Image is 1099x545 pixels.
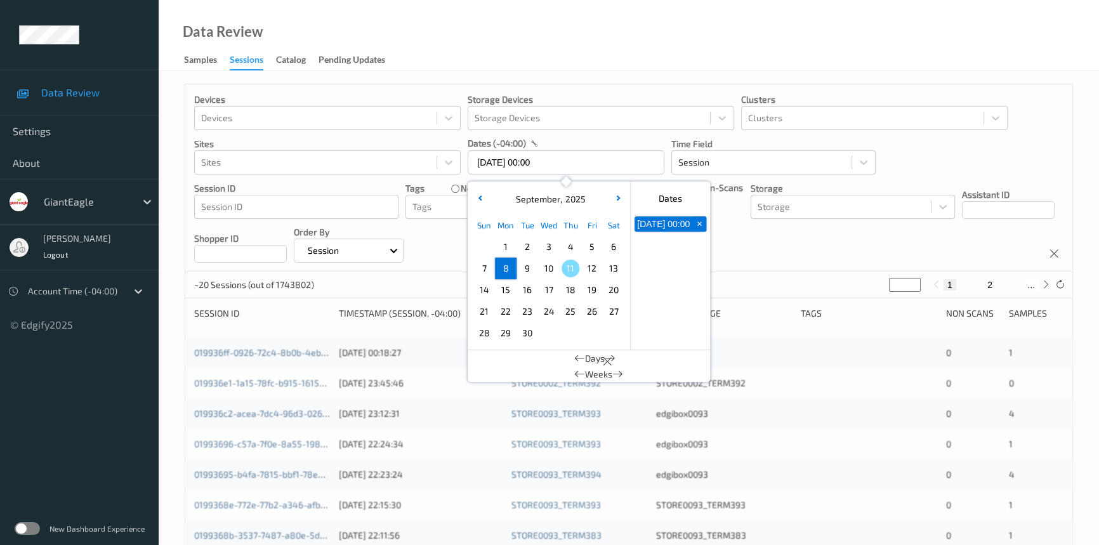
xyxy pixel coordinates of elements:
div: edgibox0093 [656,468,792,481]
p: Devices [194,93,461,106]
span: 2 [518,238,536,256]
span: 29 [497,324,515,342]
div: [DATE] 22:24:34 [339,438,502,450]
a: 01993695-b4fa-7815-bbf1-78e41b42943d [194,469,364,480]
div: Choose Tuesday September 16 of 2025 [517,279,538,301]
p: ~20 Sessions (out of 1743802) [194,279,314,291]
div: [DATE] 22:23:24 [339,468,502,481]
div: , [513,193,586,206]
span: 10 [540,259,558,277]
span: 4 [1009,408,1015,419]
div: Timestamp (Session, -04:00) [339,307,502,320]
div: edgibox0093 [656,407,792,420]
span: 24 [540,303,558,320]
span: 0 [946,469,951,480]
a: 019936e1-1a15-78fc-b915-161517de8bac [194,378,358,388]
div: Choose Monday September 22 of 2025 [495,301,517,322]
div: Choose Wednesday September 03 of 2025 [538,236,560,258]
div: Dates [631,187,710,211]
span: 6 [605,238,622,256]
p: Storage [751,182,955,195]
div: STORE0093_TERM383 [656,529,792,542]
div: Fri [581,214,603,236]
div: Choose Tuesday September 09 of 2025 [517,258,538,279]
span: 4 [1009,469,1015,480]
span: 22 [497,303,515,320]
a: 01993696-c57a-7f0e-8a55-1986ea3e86cb [194,438,366,449]
p: Tags [405,182,424,195]
div: Choose Wednesday September 17 of 2025 [538,279,560,301]
p: Only Non-Scans [679,181,743,194]
p: Sites [194,138,461,150]
div: [DATE] 22:11:56 [339,529,502,542]
a: STORE0093_TERM394 [511,469,602,480]
div: Choose Monday September 01 of 2025 [495,236,517,258]
span: 30 [518,324,536,342]
div: Video Storage [656,307,792,320]
span: September [513,194,560,204]
span: 1 [1009,347,1013,358]
span: 9 [518,259,536,277]
div: Choose Tuesday September 30 of 2025 [517,322,538,344]
div: edgibox0093 [656,438,792,450]
span: 25 [562,303,579,320]
div: Choose Saturday September 27 of 2025 [603,301,624,322]
div: Choose Friday September 05 of 2025 [581,236,603,258]
a: Sessions [230,51,276,70]
span: 1 [1009,530,1013,541]
span: 1 [1009,438,1013,449]
a: 019936c2-acea-7dc4-96d3-0264afe96324 [194,408,367,419]
div: Choose Sunday September 07 of 2025 [473,258,495,279]
p: Assistant ID [962,188,1055,201]
div: Tags [801,307,937,320]
span: 15 [497,281,515,299]
span: 5 [583,238,601,256]
span: 16 [518,281,536,299]
a: Pending Updates [319,51,398,69]
p: Shopper ID [194,232,287,245]
div: Choose Thursday September 11 of 2025 [560,258,581,279]
span: Weeks [585,368,612,381]
div: Choose Friday September 12 of 2025 [581,258,603,279]
span: 12 [583,259,601,277]
div: Thu [560,214,581,236]
button: 2 [984,279,996,291]
span: 28 [475,324,493,342]
span: 2025 [562,194,586,204]
span: 7 [475,259,493,277]
span: 19 [583,281,601,299]
span: 4 [562,238,579,256]
p: Storage Devices [468,93,734,106]
button: 1 [944,279,956,291]
p: Clusters [741,93,1008,106]
div: Choose Sunday September 14 of 2025 [473,279,495,301]
a: STORE0002_TERM392 [511,378,601,388]
span: 26 [583,303,601,320]
div: Choose Thursday September 25 of 2025 [560,301,581,322]
span: 0 [946,530,951,541]
div: Choose Monday September 08 of 2025 [495,258,517,279]
span: 1 [497,238,515,256]
span: 0 [946,347,951,358]
div: Choose Wednesday September 10 of 2025 [538,258,560,279]
div: Choose Saturday October 04 of 2025 [603,322,624,344]
span: 0 [946,499,951,510]
div: Choose Thursday October 02 of 2025 [560,322,581,344]
p: Session [303,244,343,257]
span: 0 [946,378,951,388]
a: STORE0093_TERM383 [511,530,602,541]
div: Samples [184,53,217,69]
span: 14 [475,281,493,299]
span: Days [585,352,605,365]
span: 8 [497,259,515,277]
div: Choose Saturday September 06 of 2025 [603,236,624,258]
div: Choose Wednesday September 24 of 2025 [538,301,560,322]
div: Sat [603,214,624,236]
div: Choose Saturday September 20 of 2025 [603,279,624,301]
span: 11 [562,259,579,277]
div: Choose Thursday September 04 of 2025 [560,236,581,258]
span: + [693,218,706,231]
div: [DATE] 22:15:30 [339,499,502,511]
span: 1 [1009,499,1013,510]
label: none [461,182,482,195]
